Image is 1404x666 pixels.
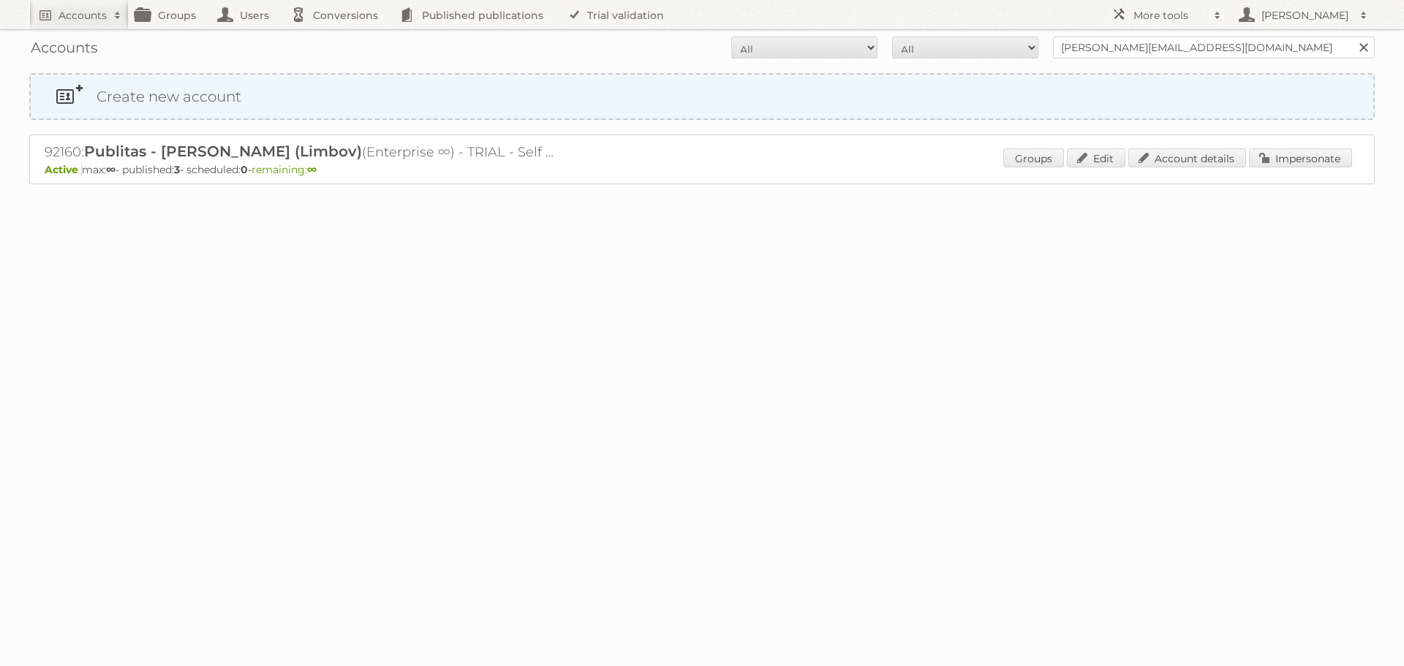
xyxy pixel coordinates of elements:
h2: More tools [1133,8,1207,23]
h2: 92160: (Enterprise ∞) - TRIAL - Self Service [45,143,556,162]
p: max: - published: - scheduled: - [45,163,1359,176]
strong: ∞ [106,163,116,176]
span: remaining: [252,163,317,176]
strong: 0 [241,163,248,176]
h2: [PERSON_NAME] [1258,8,1353,23]
a: Create new account [31,75,1373,118]
a: Impersonate [1249,148,1352,167]
h2: Accounts [58,8,107,23]
a: Edit [1067,148,1125,167]
strong: 3 [174,163,180,176]
strong: ∞ [307,163,317,176]
a: Account details [1128,148,1246,167]
span: Active [45,163,82,176]
a: Groups [1003,148,1064,167]
span: Publitas - [PERSON_NAME] (Limbov) [84,143,362,160]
